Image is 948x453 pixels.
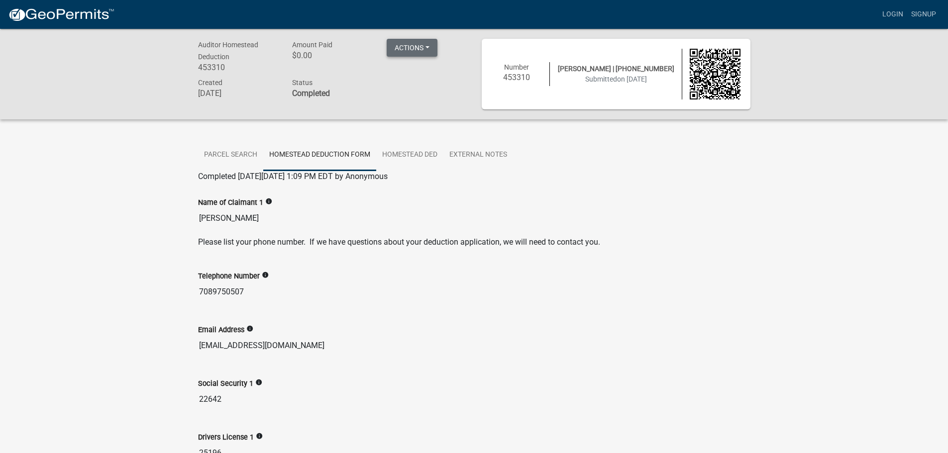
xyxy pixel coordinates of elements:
[504,63,529,71] span: Number
[292,79,313,87] span: Status
[198,434,254,441] label: Drivers License 1
[198,139,263,171] a: Parcel search
[198,41,258,61] span: Auditor Homestead Deduction
[492,73,542,82] h6: 453310
[376,139,443,171] a: Homestead Ded
[585,75,647,83] span: Submitted on [DATE]
[198,172,388,181] span: Completed [DATE][DATE] 1:09 PM EDT by Anonymous
[198,380,253,387] label: Social Security 1
[198,89,278,98] h6: [DATE]
[198,273,260,280] label: Telephone Number
[387,39,437,57] button: Actions
[198,327,244,334] label: Email Address
[443,139,513,171] a: External Notes
[907,5,940,24] a: Signup
[198,236,750,248] p: Please list your phone number. If we have questions about your deduction application, we will nee...
[255,379,262,386] i: info
[292,89,330,98] strong: Completed
[256,433,263,440] i: info
[878,5,907,24] a: Login
[265,198,272,205] i: info
[246,325,253,332] i: info
[292,41,332,49] span: Amount Paid
[198,63,278,72] h6: 453310
[198,79,222,87] span: Created
[558,65,674,73] span: [PERSON_NAME] | [PHONE_NUMBER]
[262,272,269,278] i: info
[263,139,376,171] a: Homestead Deduction Form
[292,51,372,60] h6: $0.00
[690,49,740,99] img: QR code
[198,199,263,206] label: Name of Claimant 1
